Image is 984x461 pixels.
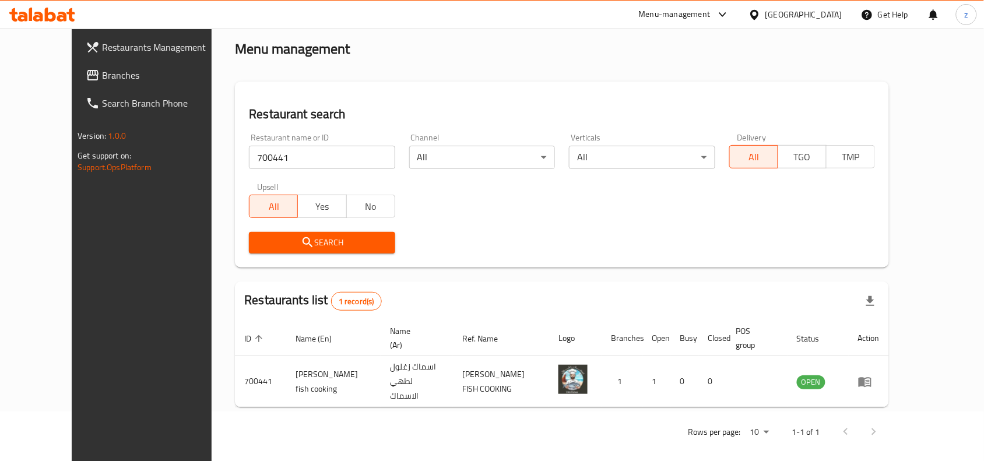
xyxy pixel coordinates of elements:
[254,198,293,215] span: All
[558,365,588,394] img: Asmak zaghloul fish cooking
[729,145,778,168] button: All
[778,145,827,168] button: TGO
[296,332,347,346] span: Name (En)
[737,133,767,142] label: Delivery
[249,146,395,169] input: Search for restaurant name or ID..
[602,356,642,407] td: 1
[381,356,453,407] td: اسماك زغلول لطهي الاسماك
[792,425,820,439] p: 1-1 of 1
[249,195,298,218] button: All
[108,128,126,143] span: 1.0.0
[102,40,227,54] span: Restaurants Management
[826,145,875,168] button: TMP
[698,356,726,407] td: 0
[297,195,346,218] button: Yes
[235,40,350,58] h2: Menu management
[76,33,236,61] a: Restaurants Management
[856,287,884,315] div: Export file
[569,146,715,169] div: All
[249,232,395,254] button: Search
[965,8,968,21] span: z
[244,291,381,311] h2: Restaurants list
[797,332,835,346] span: Status
[831,149,870,166] span: TMP
[390,324,439,352] span: Name (Ar)
[797,375,825,389] div: OPEN
[76,89,236,117] a: Search Branch Phone
[849,321,889,356] th: Action
[688,425,741,439] p: Rows per page:
[332,296,381,307] span: 1 record(s)
[858,375,880,389] div: Menu
[642,321,670,356] th: Open
[102,68,227,82] span: Branches
[409,146,555,169] div: All
[102,96,227,110] span: Search Branch Phone
[78,148,131,163] span: Get support on:
[258,235,385,250] span: Search
[736,324,774,352] span: POS group
[639,8,711,22] div: Menu-management
[549,321,602,356] th: Logo
[346,195,395,218] button: No
[783,149,822,166] span: TGO
[462,332,513,346] span: Ref. Name
[746,424,774,441] div: Rows per page:
[303,198,342,215] span: Yes
[797,375,825,389] span: OPEN
[642,356,670,407] td: 1
[78,128,106,143] span: Version:
[602,321,642,356] th: Branches
[670,321,698,356] th: Busy
[235,321,889,407] table: enhanced table
[76,61,236,89] a: Branches
[698,321,726,356] th: Closed
[735,149,774,166] span: All
[670,356,698,407] td: 0
[78,160,152,175] a: Support.OpsPlatform
[235,356,286,407] td: 700441
[249,105,875,123] h2: Restaurant search
[765,8,842,21] div: [GEOGRAPHIC_DATA]
[257,183,279,191] label: Upsell
[352,198,391,215] span: No
[286,356,381,407] td: [PERSON_NAME] fish cooking
[453,356,549,407] td: [PERSON_NAME] FISH COOKING
[244,332,266,346] span: ID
